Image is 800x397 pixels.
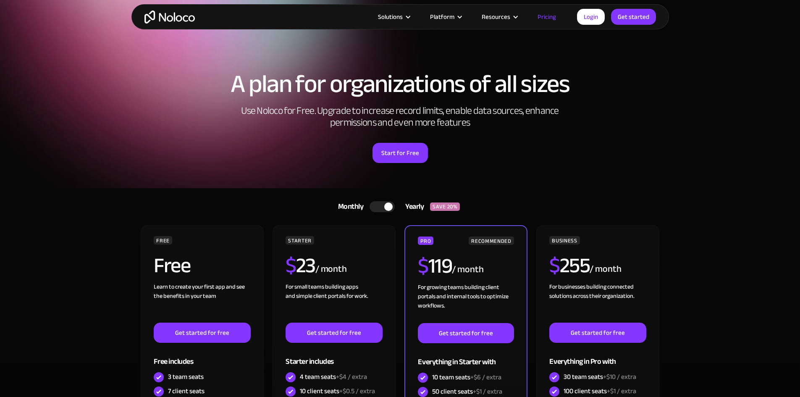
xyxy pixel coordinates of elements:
[482,11,510,22] div: Resources
[336,371,367,383] span: +$4 / extra
[286,323,382,343] a: Get started for free
[590,263,621,276] div: / month
[395,200,430,213] div: Yearly
[549,282,646,323] div: For businesses building connected solutions across their organization. ‍
[286,343,382,370] div: Starter includes
[367,11,420,22] div: Solutions
[432,387,502,396] div: 50 client seats
[527,11,567,22] a: Pricing
[154,343,250,370] div: Free includes
[549,236,580,245] div: BUSINESS
[144,11,195,24] a: home
[430,202,460,211] div: SAVE 20%
[168,372,204,381] div: 3 team seats
[549,343,646,370] div: Everything in Pro with
[300,386,375,396] div: 10 client seats
[420,11,471,22] div: Platform
[328,200,370,213] div: Monthly
[418,343,514,371] div: Everything in Starter with
[603,371,636,383] span: +$10 / extra
[140,71,661,97] h1: A plan for organizations of all sizes
[232,105,568,129] h2: Use Noloco for Free. Upgrade to increase record limits, enable data sources, enhance permissions ...
[549,323,646,343] a: Get started for free
[154,323,250,343] a: Get started for free
[154,255,190,276] h2: Free
[418,246,428,286] span: $
[154,282,250,323] div: Learn to create your first app and see the benefits in your team ‍
[611,9,656,25] a: Get started
[286,282,382,323] div: For small teams building apps and simple client portals for work. ‍
[432,373,501,382] div: 10 team seats
[470,371,501,384] span: +$6 / extra
[372,143,428,163] a: Start for Free
[549,246,560,285] span: $
[471,11,527,22] div: Resources
[577,9,605,25] a: Login
[418,237,433,245] div: PRO
[168,386,205,396] div: 7 client seats
[286,236,314,245] div: STARTER
[154,236,172,245] div: FREE
[549,255,590,276] h2: 255
[430,11,454,22] div: Platform
[418,323,514,343] a: Get started for free
[418,283,514,323] div: For growing teams building client portals and internal tools to optimize workflows.
[418,255,452,276] h2: 119
[564,372,636,381] div: 30 team seats
[564,386,636,396] div: 100 client seats
[286,246,296,285] span: $
[315,263,347,276] div: / month
[300,372,367,381] div: 4 team seats
[378,11,403,22] div: Solutions
[286,255,315,276] h2: 23
[452,263,483,276] div: / month
[469,237,514,245] div: RECOMMENDED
